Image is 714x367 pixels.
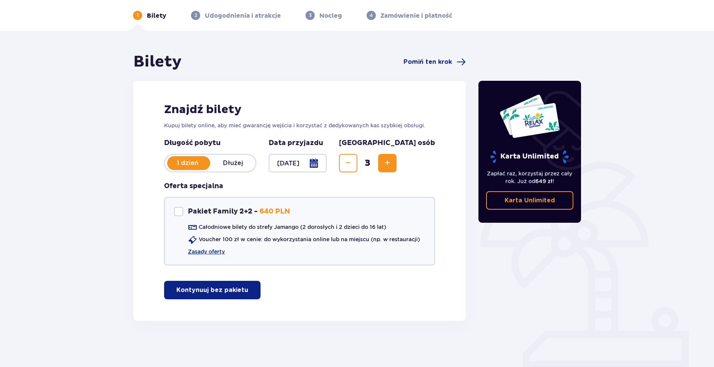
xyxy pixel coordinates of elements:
[378,154,397,172] button: Zwiększ
[535,178,553,184] span: 649 zł
[319,12,342,20] p: Nocleg
[188,207,258,216] p: Pakiet Family 2+2 -
[164,138,256,148] p: Długość pobytu
[380,12,452,20] p: Zamówienie i płatność
[403,57,466,67] a: Pomiń ten krok
[269,138,323,148] p: Data przyjazdu
[370,12,373,19] p: 4
[176,286,248,294] p: Kontynuuj bez pakietu
[205,12,281,20] p: Udogodnienia i atrakcje
[403,58,452,66] span: Pomiń ten krok
[137,12,139,19] p: 1
[486,170,574,185] p: Zapłać raz, korzystaj przez cały rok. Już od !
[147,12,166,20] p: Bilety
[505,196,555,205] p: Karta Unlimited
[133,52,182,72] h1: Bilety
[309,12,312,19] p: 3
[164,281,261,299] button: Kontynuuj bez pakietu
[199,223,386,231] p: Całodniowe bilety do strefy Jamango (2 dorosłych i 2 dzieci do 16 lat)
[194,12,197,19] p: 2
[164,102,435,117] h2: Znajdź bilety
[210,159,256,167] p: Dłużej
[339,154,357,172] button: Zmniejsz
[367,11,452,20] div: 4Zamówienie i płatność
[339,138,435,148] p: [GEOGRAPHIC_DATA] osób
[165,159,210,167] p: 1 dzień
[164,182,223,191] h3: Oferta specjalna
[259,207,290,216] p: 640 PLN
[486,191,574,210] a: Karta Unlimited
[188,248,225,255] a: Zasady oferty
[133,11,166,20] div: 1Bilety
[306,11,342,20] div: 3Nocleg
[359,157,377,169] span: 3
[191,11,281,20] div: 2Udogodnienia i atrakcje
[499,94,560,138] img: Dwie karty całoroczne do Suntago z napisem 'UNLIMITED RELAX', na białym tle z tropikalnymi liśćmi...
[199,235,420,243] p: Voucher 100 zł w cenie: do wykorzystania online lub na miejscu (np. w restauracji)
[490,150,570,163] p: Karta Unlimited
[164,122,435,129] p: Kupuj bilety online, aby mieć gwarancję wejścia i korzystać z dedykowanych kas szybkiej obsługi.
